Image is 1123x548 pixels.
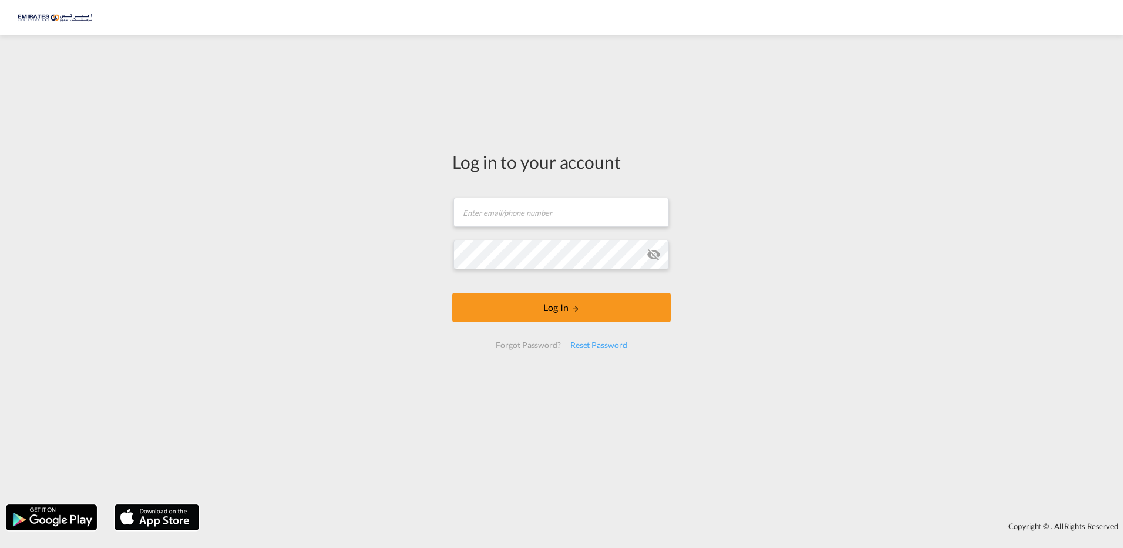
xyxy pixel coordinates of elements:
[113,503,200,532] img: apple.png
[453,198,669,227] input: Enter email/phone number
[452,149,671,174] div: Log in to your account
[205,516,1123,536] div: Copyright © . All Rights Reserved
[647,248,661,262] md-icon: icon-eye-off
[566,335,632,356] div: Reset Password
[5,503,98,532] img: google.png
[452,293,671,322] button: LOGIN
[18,5,97,31] img: c67187802a5a11ec94275b5db69a26e6.png
[491,335,565,356] div: Forgot Password?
